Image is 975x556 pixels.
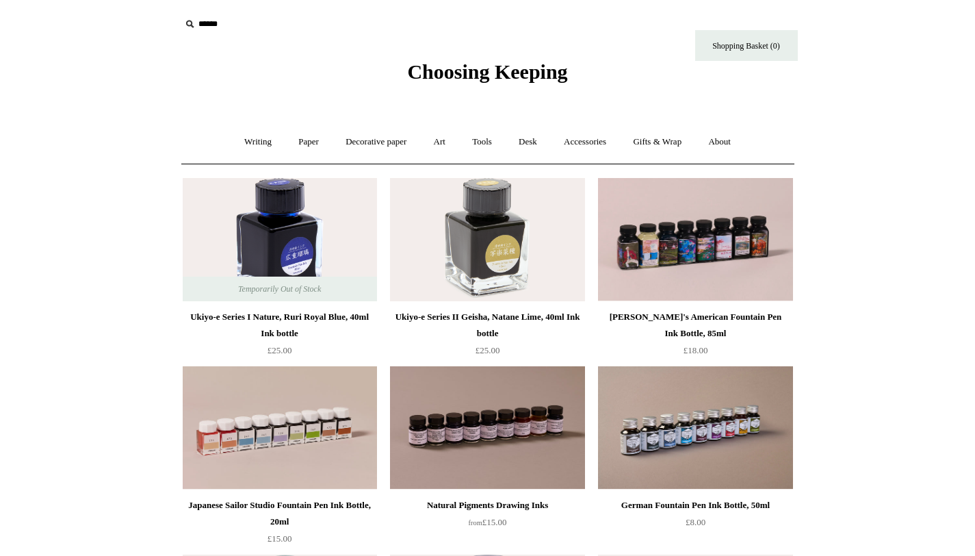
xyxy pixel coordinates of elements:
a: Japanese Sailor Studio Fountain Pen Ink Bottle, 20ml £15.00 [183,497,377,553]
a: Natural Pigments Drawing Inks from£15.00 [390,497,584,553]
a: Gifts & Wrap [621,124,694,160]
a: Ukiyo-e Series I Nature, Ruri Royal Blue, 40ml Ink bottle £25.00 [183,309,377,365]
a: German Fountain Pen Ink Bottle, 50ml £8.00 [598,497,792,553]
img: Noodler's American Fountain Pen Ink Bottle, 85ml [598,178,792,301]
div: Ukiyo-e Series II Geisha, Natane Lime, 40ml Ink bottle [393,309,581,342]
img: Ukiyo-e Series I Nature, Ruri Royal Blue, 40ml Ink bottle [183,178,377,301]
img: German Fountain Pen Ink Bottle, 50ml [598,366,792,490]
div: German Fountain Pen Ink Bottle, 50ml [601,497,789,514]
a: Desk [506,124,549,160]
a: Accessories [551,124,619,160]
a: Natural Pigments Drawing Inks Natural Pigments Drawing Inks [390,366,584,490]
a: Shopping Basket (0) [695,30,798,61]
a: Ukiyo-e Series I Nature, Ruri Royal Blue, 40ml Ink bottle Ukiyo-e Series I Nature, Ruri Royal Blu... [183,178,377,301]
a: Ukiyo-e Series II Geisha, Natane Lime, 40ml Ink bottle £25.00 [390,309,584,365]
a: Choosing Keeping [407,71,567,81]
a: Tools [460,124,504,160]
span: £15.00 [268,533,292,544]
span: £18.00 [684,345,708,355]
span: £25.00 [476,345,500,355]
a: Writing [232,124,284,160]
a: German Fountain Pen Ink Bottle, 50ml German Fountain Pen Ink Bottle, 50ml [598,366,792,490]
span: Choosing Keeping [407,60,567,83]
div: [PERSON_NAME]'s American Fountain Pen Ink Bottle, 85ml [601,309,789,342]
span: £15.00 [469,517,507,527]
a: Noodler's American Fountain Pen Ink Bottle, 85ml Noodler's American Fountain Pen Ink Bottle, 85ml [598,178,792,301]
a: [PERSON_NAME]'s American Fountain Pen Ink Bottle, 85ml £18.00 [598,309,792,365]
a: Paper [286,124,331,160]
a: Ukiyo-e Series II Geisha, Natane Lime, 40ml Ink bottle Ukiyo-e Series II Geisha, Natane Lime, 40m... [390,178,584,301]
div: Natural Pigments Drawing Inks [393,497,581,514]
a: Art [421,124,458,160]
img: Japanese Sailor Studio Fountain Pen Ink Bottle, 20ml [183,366,377,490]
div: Ukiyo-e Series I Nature, Ruri Royal Blue, 40ml Ink bottle [186,309,374,342]
div: Japanese Sailor Studio Fountain Pen Ink Bottle, 20ml [186,497,374,530]
img: Ukiyo-e Series II Geisha, Natane Lime, 40ml Ink bottle [390,178,584,301]
a: Decorative paper [333,124,419,160]
span: Temporarily Out of Stock [224,277,335,301]
span: £25.00 [268,345,292,355]
a: Japanese Sailor Studio Fountain Pen Ink Bottle, 20ml Japanese Sailor Studio Fountain Pen Ink Bott... [183,366,377,490]
span: from [469,519,482,527]
a: About [696,124,743,160]
img: Natural Pigments Drawing Inks [390,366,584,490]
span: £8.00 [686,517,705,527]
